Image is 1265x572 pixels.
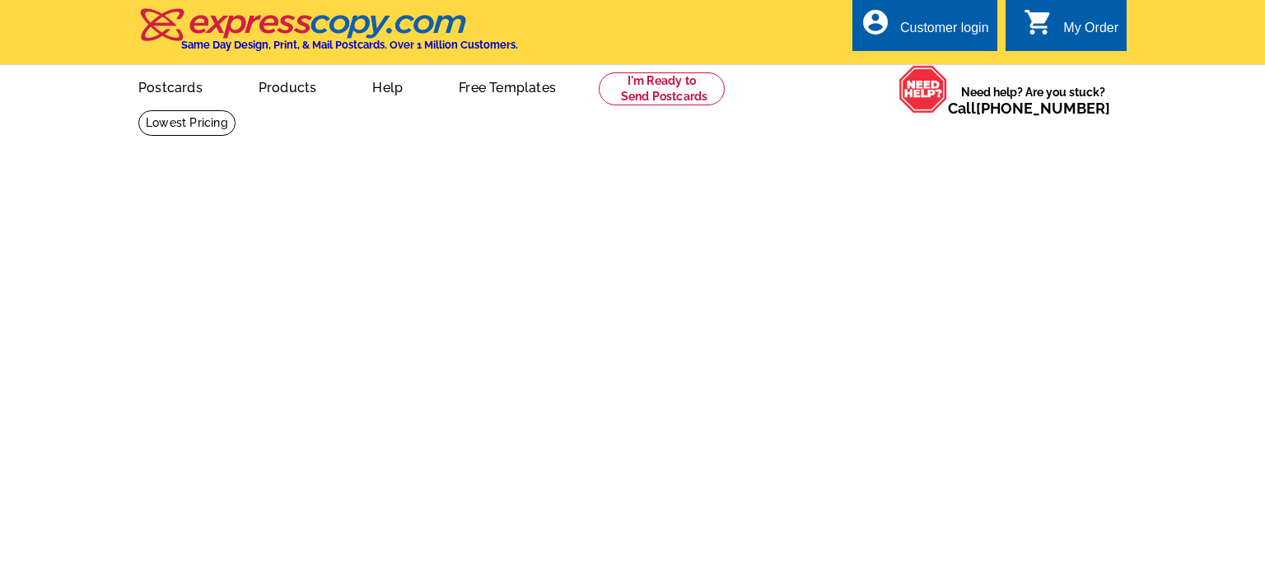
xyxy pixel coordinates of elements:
img: help [899,65,948,114]
span: Call [948,100,1110,117]
span: Need help? Are you stuck? [948,84,1118,117]
i: shopping_cart [1024,7,1053,37]
a: Products [232,67,343,105]
div: My Order [1063,21,1118,44]
a: shopping_cart My Order [1024,18,1118,39]
a: Same Day Design, Print, & Mail Postcards. Over 1 Million Customers. [138,20,518,51]
h4: Same Day Design, Print, & Mail Postcards. Over 1 Million Customers. [181,39,518,51]
a: Free Templates [432,67,582,105]
a: Help [346,67,429,105]
i: account_circle [861,7,890,37]
a: account_circle Customer login [861,18,989,39]
a: [PHONE_NUMBER] [976,100,1110,117]
a: Postcards [112,67,229,105]
div: Customer login [900,21,989,44]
